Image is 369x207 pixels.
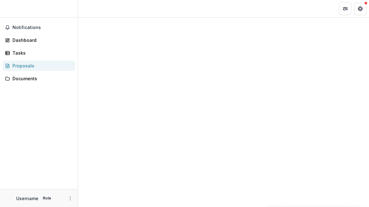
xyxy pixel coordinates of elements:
[2,73,75,84] a: Documents
[12,25,73,30] span: Notifications
[16,195,38,202] p: Username
[41,195,53,201] p: Role
[339,2,352,15] button: Partners
[2,48,75,58] a: Tasks
[354,2,367,15] button: Get Help
[12,37,70,43] div: Dashboard
[12,75,70,82] div: Documents
[2,22,75,32] button: Notifications
[12,62,70,69] div: Proposals
[2,35,75,45] a: Dashboard
[2,61,75,71] a: Proposals
[12,50,70,56] div: Tasks
[66,195,74,202] button: More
